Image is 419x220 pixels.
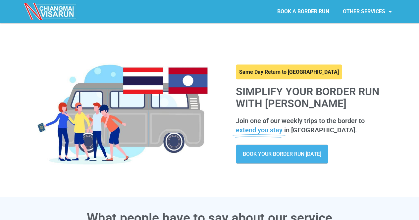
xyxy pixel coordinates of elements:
[236,145,328,164] a: BOOK YOUR BORDER RUN [DATE]
[210,4,398,19] nav: Menu
[236,86,389,109] h1: Simplify your border run with [PERSON_NAME]
[271,4,336,19] a: BOOK A BORDER RUN
[336,4,398,19] a: OTHER SERVICES
[284,126,357,134] span: in [GEOGRAPHIC_DATA].
[243,152,321,157] span: BOOK YOUR BORDER RUN [DATE]
[236,117,365,125] span: Join one of our weekly trips to the border to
